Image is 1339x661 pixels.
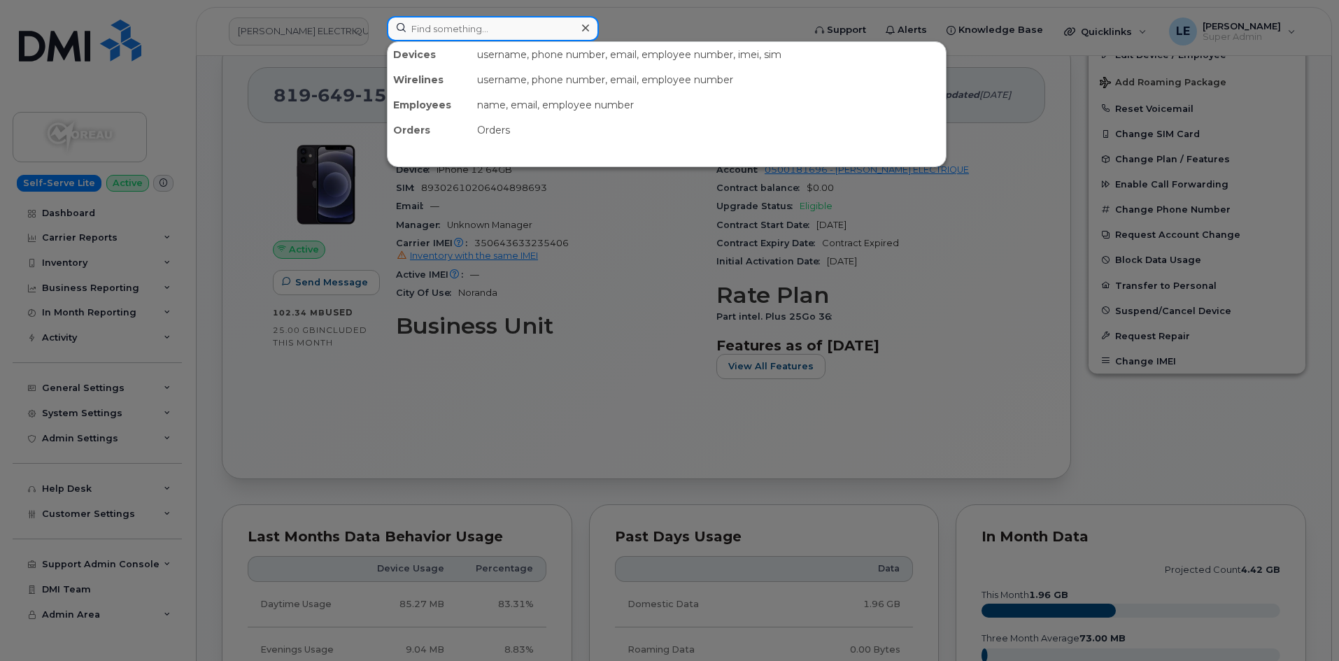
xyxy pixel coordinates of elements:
div: Wirelines [388,67,472,92]
div: username, phone number, email, employee number, imei, sim [472,42,946,67]
div: username, phone number, email, employee number [472,67,946,92]
input: Find something... [387,16,599,41]
div: Devices [388,42,472,67]
div: Orders [472,118,946,143]
div: Orders [388,118,472,143]
div: Employees [388,92,472,118]
div: name, email, employee number [472,92,946,118]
